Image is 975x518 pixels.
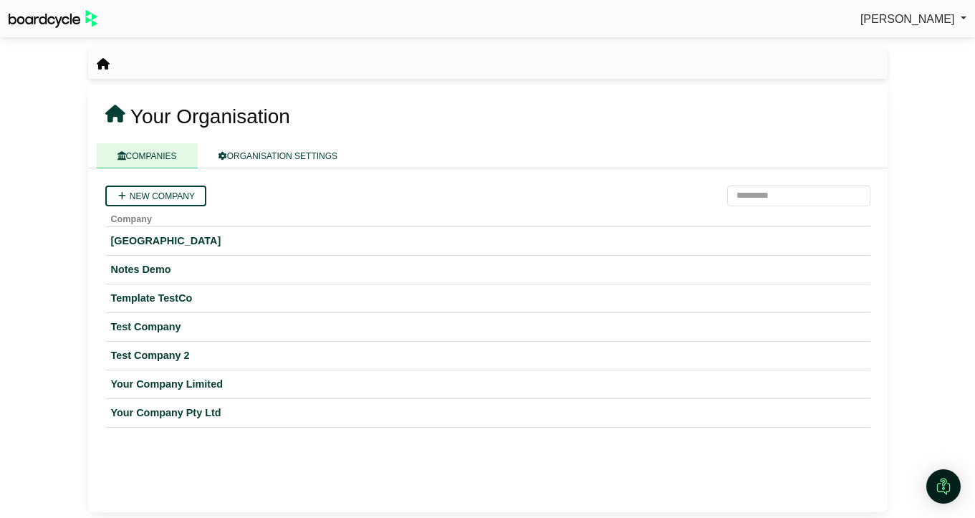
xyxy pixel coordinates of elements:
a: Your Company Limited [111,376,865,393]
div: Open Intercom Messenger [926,469,961,504]
a: Notes Demo [111,262,865,278]
img: BoardcycleBlackGreen-aaafeed430059cb809a45853b8cf6d952af9d84e6e89e1f1685b34bfd5cb7d64.svg [9,10,97,28]
th: Company [105,206,870,227]
a: Your Company Pty Ltd [111,405,865,421]
a: COMPANIES [97,143,198,168]
a: [PERSON_NAME] [860,10,966,29]
a: Test Company 2 [111,347,865,364]
a: Test Company [111,319,865,335]
a: Template TestCo [111,290,865,307]
nav: breadcrumb [97,55,110,74]
span: [PERSON_NAME] [860,13,955,25]
a: New company [105,186,206,206]
span: Your Organisation [130,105,290,128]
a: ORGANISATION SETTINGS [198,143,358,168]
a: [GEOGRAPHIC_DATA] [111,233,865,249]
